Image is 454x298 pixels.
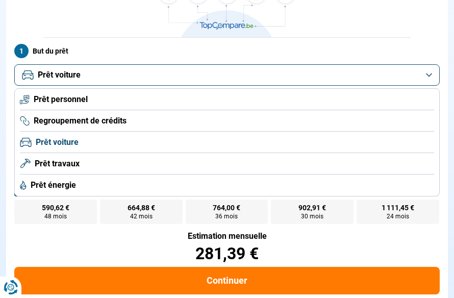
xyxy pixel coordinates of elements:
[14,245,440,262] div: 281,39 €
[382,204,414,211] span: 1 111,45 €
[14,267,440,294] button: Continuer
[31,180,76,191] span: Prêt énergie
[387,213,409,219] span: 24 mois
[298,204,326,211] span: 902,91 €
[34,94,88,105] span: Prêt personnel
[42,204,69,211] span: 590,62 €
[38,69,81,81] span: Prêt voiture
[14,232,440,240] div: Estimation mensuelle
[35,158,80,169] span: Prêt travaux
[36,137,79,148] span: Prêt voiture
[130,213,153,219] span: 42 mois
[213,204,240,211] span: 764,00 €
[34,115,127,127] span: Regroupement de crédits
[44,213,67,219] span: 48 mois
[14,64,440,86] button: Prêt voiture
[14,44,440,58] label: But du prêt
[215,213,238,219] span: 36 mois
[301,213,323,219] span: 30 mois
[128,204,155,211] span: 664,88 €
